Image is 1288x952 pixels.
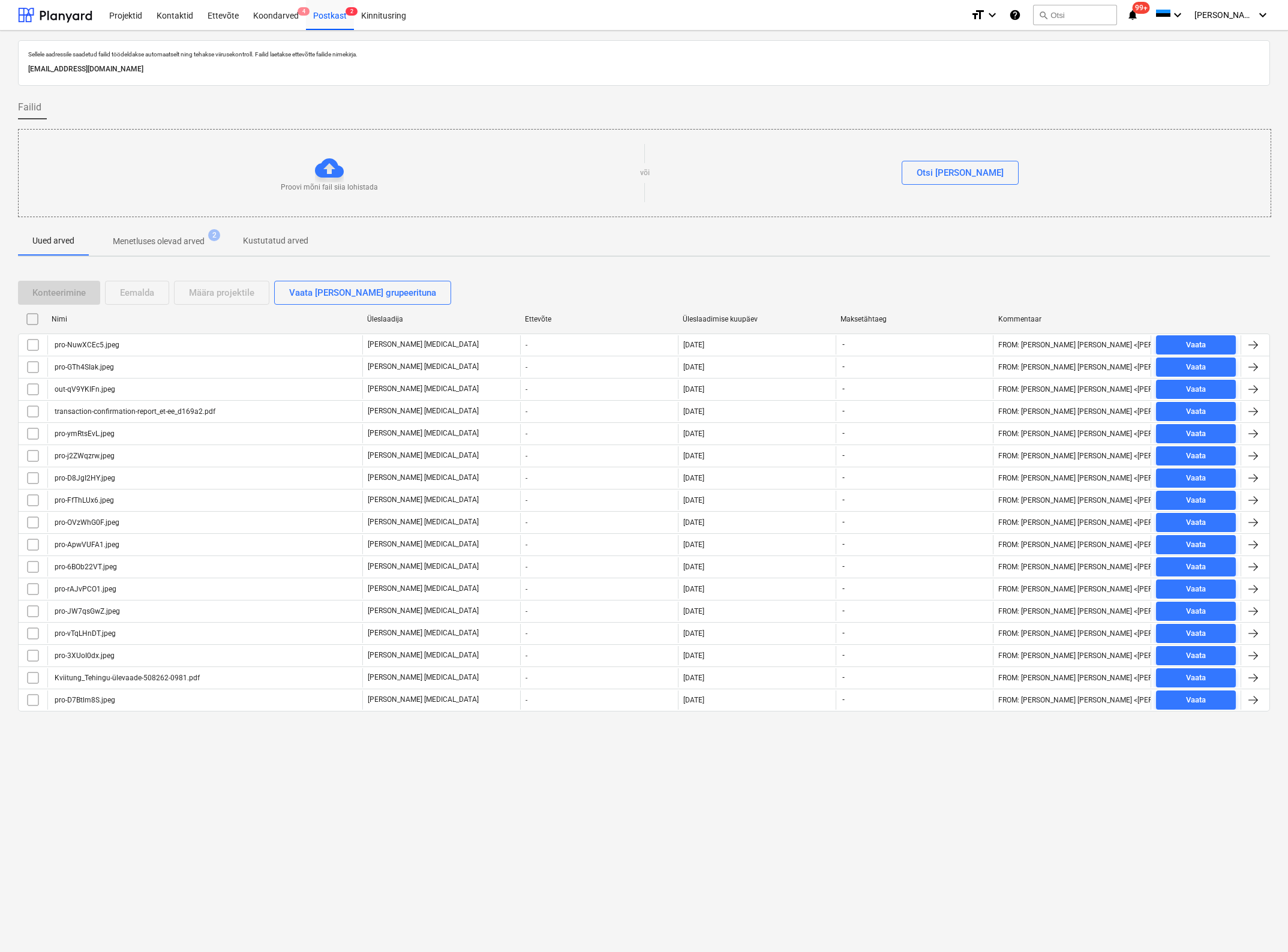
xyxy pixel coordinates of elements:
span: - [841,628,846,638]
p: [PERSON_NAME] [MEDICAL_DATA] [368,672,479,683]
span: - [841,584,846,594]
div: Proovi mõni fail siia lohistadavõiOtsi [PERSON_NAME] [18,129,1271,217]
div: Kommentaar [998,315,1146,323]
div: pro-vTqLHnDT.jpeg [53,629,116,638]
p: [PERSON_NAME] [MEDICAL_DATA] [368,584,479,594]
p: [PERSON_NAME] [MEDICAL_DATA] [368,473,479,483]
div: pro-GTh4SIak.jpeg [53,363,114,371]
button: Vaata [1156,358,1236,377]
button: Vaata [1156,557,1236,576]
button: Vaata [1156,646,1236,665]
div: - [520,358,678,377]
div: Vaata [1186,560,1206,574]
div: Vaata [1186,427,1206,441]
div: pro-D8JgI2HY.jpeg [53,474,115,482]
div: [DATE] [683,585,704,593]
div: - [520,646,678,665]
div: [DATE] [683,629,704,638]
div: Vaata [1186,693,1206,707]
button: Vaata [1156,579,1236,599]
div: - [520,469,678,488]
div: Vaata [1186,582,1206,596]
button: Vaata [1156,690,1236,710]
button: Vaata [1156,469,1236,488]
div: Vaata [1186,361,1206,374]
div: [DATE] [683,363,704,371]
span: - [841,695,846,705]
p: Sellele aadressile saadetud failid töödeldakse automaatselt ning tehakse viirusekontroll. Failid ... [28,50,1260,58]
i: notifications [1127,8,1139,22]
p: [PERSON_NAME] [MEDICAL_DATA] [368,517,479,527]
button: Vaata [1156,424,1236,443]
button: Vaata [1156,668,1236,687]
div: [DATE] [683,430,704,438]
button: Otsi [1033,5,1117,25]
div: - [520,602,678,621]
div: [DATE] [683,540,704,549]
span: - [841,539,846,549]
button: Vaata [PERSON_NAME] grupeerituna [274,281,451,305]
i: keyboard_arrow_down [1256,8,1270,22]
div: pro-j2ZWqzrw.jpeg [53,452,115,460]
span: Failid [18,100,41,115]
p: [PERSON_NAME] [MEDICAL_DATA] [368,406,479,416]
p: [EMAIL_ADDRESS][DOMAIN_NAME] [28,63,1260,76]
span: 4 [298,7,310,16]
span: - [841,517,846,527]
span: - [841,362,846,372]
div: pro-ApwVUFA1.jpeg [53,540,119,549]
span: - [841,672,846,683]
div: - [520,402,678,421]
div: Vaata [PERSON_NAME] grupeerituna [289,285,436,301]
div: [DATE] [683,341,704,349]
div: - [520,335,678,355]
span: search [1038,10,1048,20]
span: - [841,606,846,616]
span: - [841,451,846,461]
button: Vaata [1156,535,1236,554]
div: [DATE] [683,474,704,482]
div: Vaata [1186,627,1206,641]
p: Uued arved [32,235,74,247]
div: Vaata [1186,405,1206,419]
p: või [640,168,650,178]
button: Vaata [1156,513,1236,532]
div: Vaata [1186,605,1206,618]
i: Abikeskus [1009,8,1021,22]
p: [PERSON_NAME] [MEDICAL_DATA] [368,384,479,394]
div: pro-JW7qsGwZ.jpeg [53,607,120,615]
div: Vestlusvidin [1228,894,1288,952]
span: 2 [208,229,220,241]
div: Nimi [52,315,358,323]
div: - [520,579,678,599]
div: - [520,491,678,510]
div: transaction-confirmation-report_et-ee_d169a2.pdf [53,407,215,416]
p: [PERSON_NAME] [MEDICAL_DATA] [368,650,479,660]
p: Menetluses olevad arved [113,235,205,248]
div: Üleslaadija [367,315,515,323]
p: [PERSON_NAME] [MEDICAL_DATA] [368,362,479,372]
div: [DATE] [683,696,704,704]
div: Vaata [1186,449,1206,463]
i: keyboard_arrow_down [1170,8,1185,22]
button: Vaata [1156,491,1236,510]
div: - [520,668,678,687]
div: - [520,513,678,532]
div: pro-D7Btlm8S.jpeg [53,696,115,704]
div: - [520,424,678,443]
div: - [520,690,678,710]
div: Üleslaadimise kuupäev [683,315,831,323]
div: Vaata [1186,538,1206,552]
div: Vaata [1186,338,1206,352]
div: [DATE] [683,651,704,660]
p: [PERSON_NAME] [MEDICAL_DATA] [368,606,479,616]
div: Kviitung_Tehingu-ülevaade-508262-0981.pdf [53,674,200,682]
p: [PERSON_NAME] [MEDICAL_DATA] [368,628,479,638]
div: Ettevõte [525,315,673,323]
span: - [841,495,846,505]
div: pro-6BOb22VT.jpeg [53,563,117,571]
div: Maksetähtaeg [840,315,989,323]
button: Vaata [1156,402,1236,421]
span: - [841,561,846,572]
button: Vaata [1156,446,1236,466]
